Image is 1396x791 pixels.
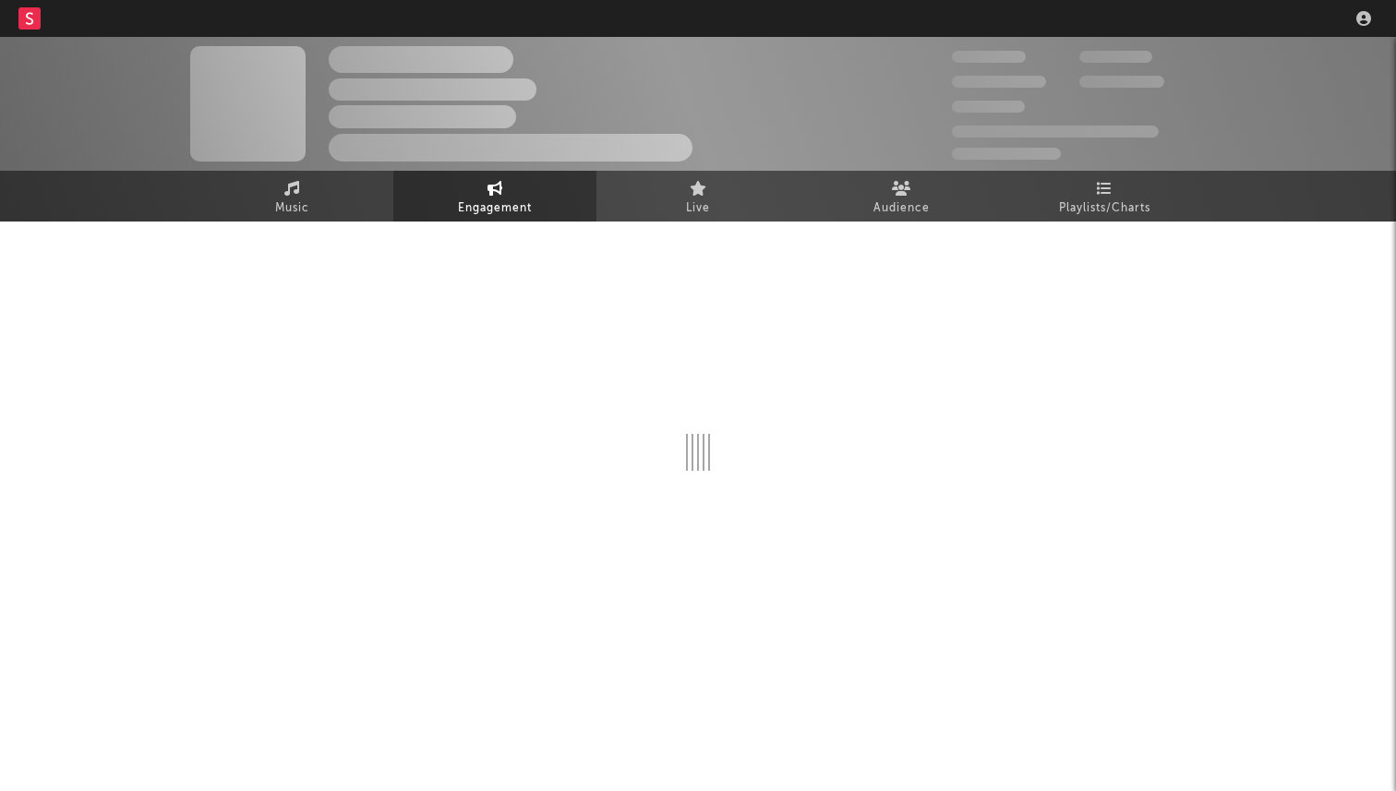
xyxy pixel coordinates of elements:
span: Music [275,198,309,220]
span: Playlists/Charts [1059,198,1150,220]
a: Music [190,171,393,222]
a: Live [596,171,800,222]
span: Jump Score: 85.0 [952,148,1061,160]
a: Playlists/Charts [1003,171,1206,222]
span: Engagement [458,198,532,220]
span: 100,000 [1079,51,1152,63]
span: 1,000,000 [1079,76,1164,88]
span: 300,000 [952,51,1026,63]
span: Live [686,198,710,220]
a: Engagement [393,171,596,222]
a: Audience [800,171,1003,222]
span: 50,000,000 Monthly Listeners [952,126,1159,138]
span: 50,000,000 [952,76,1046,88]
span: 100,000 [952,101,1025,113]
span: Audience [873,198,930,220]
